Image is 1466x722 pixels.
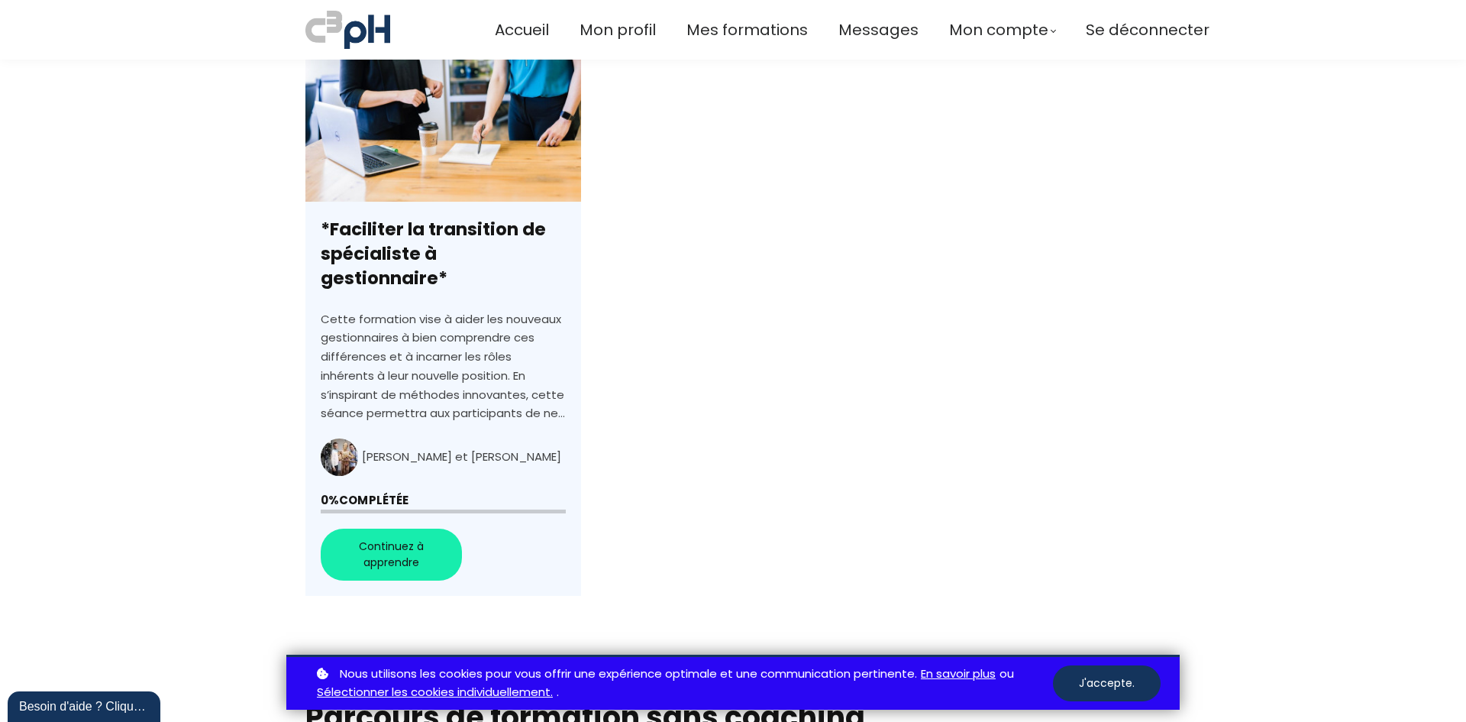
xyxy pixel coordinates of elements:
a: Messages [838,18,919,43]
img: a70bc7685e0efc0bd0b04b3506828469.jpeg [305,8,390,52]
a: Se déconnecter [1086,18,1209,43]
p: ou . [313,665,1053,703]
iframe: chat widget [8,688,163,722]
a: En savoir plus [921,665,996,684]
button: J'accepte. [1053,665,1161,701]
a: Mon profil [580,18,656,43]
a: Sélectionner les cookies individuellement. [317,683,553,702]
a: Mes formations [686,18,808,43]
span: Nous utilisons les cookies pour vous offrir une expérience optimale et une communication pertinente. [340,665,917,684]
span: Mon compte [949,18,1048,43]
a: Accueil [495,18,549,43]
